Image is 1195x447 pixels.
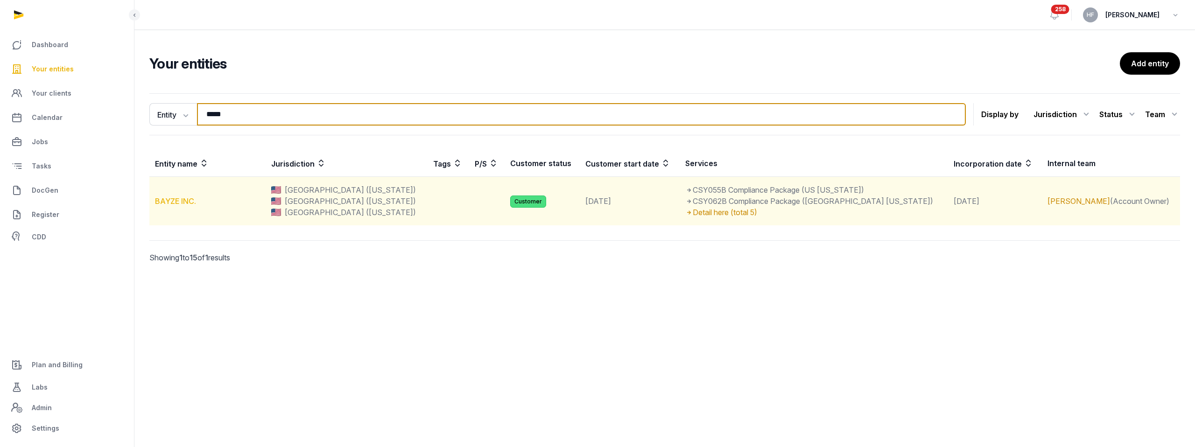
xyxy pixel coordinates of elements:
[32,382,48,393] span: Labs
[32,88,71,99] span: Your clients
[1051,5,1069,14] span: 258
[149,241,396,274] p: Showing to of results
[179,253,183,262] span: 1
[7,155,127,177] a: Tasks
[428,150,469,177] th: Tags
[32,209,59,220] span: Register
[285,184,416,196] span: [GEOGRAPHIC_DATA] ([US_STATE])
[948,177,1042,226] td: [DATE]
[190,253,197,262] span: 15
[205,253,208,262] span: 1
[1099,107,1138,122] div: Status
[7,82,127,105] a: Your clients
[580,150,680,177] th: Customer start date
[32,136,48,147] span: Jobs
[1087,12,1094,18] span: HF
[1120,52,1180,75] a: Add entity
[149,150,266,177] th: Entity name
[1105,9,1160,21] span: [PERSON_NAME]
[32,359,83,370] span: Plan and Billing
[149,103,197,126] button: Entity
[680,150,949,177] th: Services
[1047,196,1110,206] a: [PERSON_NAME]
[32,231,46,243] span: CDD
[1042,150,1180,177] th: Internal team
[505,150,580,177] th: Customer status
[1083,7,1098,22] button: HF
[580,177,680,226] td: [DATE]
[1033,107,1092,122] div: Jurisdiction
[32,402,52,413] span: Admin
[7,58,127,80] a: Your entities
[285,207,416,218] span: [GEOGRAPHIC_DATA] ([US_STATE])
[32,161,51,172] span: Tasks
[7,106,127,129] a: Calendar
[32,112,63,123] span: Calendar
[7,417,127,440] a: Settings
[685,207,943,218] div: Detail here (total 5)
[155,196,196,206] a: BAYZE INC.
[266,150,428,177] th: Jurisdiction
[510,196,546,208] span: Customer
[32,63,74,75] span: Your entities
[7,228,127,246] a: CDD
[469,150,505,177] th: P/S
[7,376,127,398] a: Labs
[32,185,58,196] span: DocGen
[685,185,864,195] span: CSY055B Compliance Package (US [US_STATE])
[7,131,127,153] a: Jobs
[32,423,59,434] span: Settings
[685,196,933,206] span: CSY062B Compliance Package ([GEOGRAPHIC_DATA] [US_STATE])
[32,39,68,50] span: Dashboard
[285,196,416,207] span: [GEOGRAPHIC_DATA] ([US_STATE])
[7,34,127,56] a: Dashboard
[948,150,1042,177] th: Incorporation date
[7,398,127,417] a: Admin
[7,179,127,202] a: DocGen
[981,107,1019,122] p: Display by
[1145,107,1180,122] div: Team
[149,55,1120,72] h2: Your entities
[7,203,127,226] a: Register
[7,354,127,376] a: Plan and Billing
[1047,196,1174,207] div: (Account Owner)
